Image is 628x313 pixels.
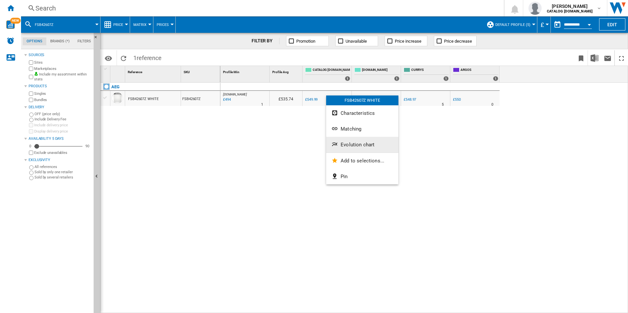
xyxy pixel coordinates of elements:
[326,137,398,153] button: Evolution chart
[326,95,398,105] div: FSB42607Z WHITE
[341,142,374,148] span: Evolution chart
[341,126,361,132] span: Matching
[341,110,375,116] span: Characteristics
[326,169,398,184] button: Pin...
[326,105,398,121] button: Characteristics
[326,121,398,137] button: Matching
[341,158,384,164] span: Add to selections...
[341,174,348,179] span: Pin
[326,153,398,169] button: Add to selections...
